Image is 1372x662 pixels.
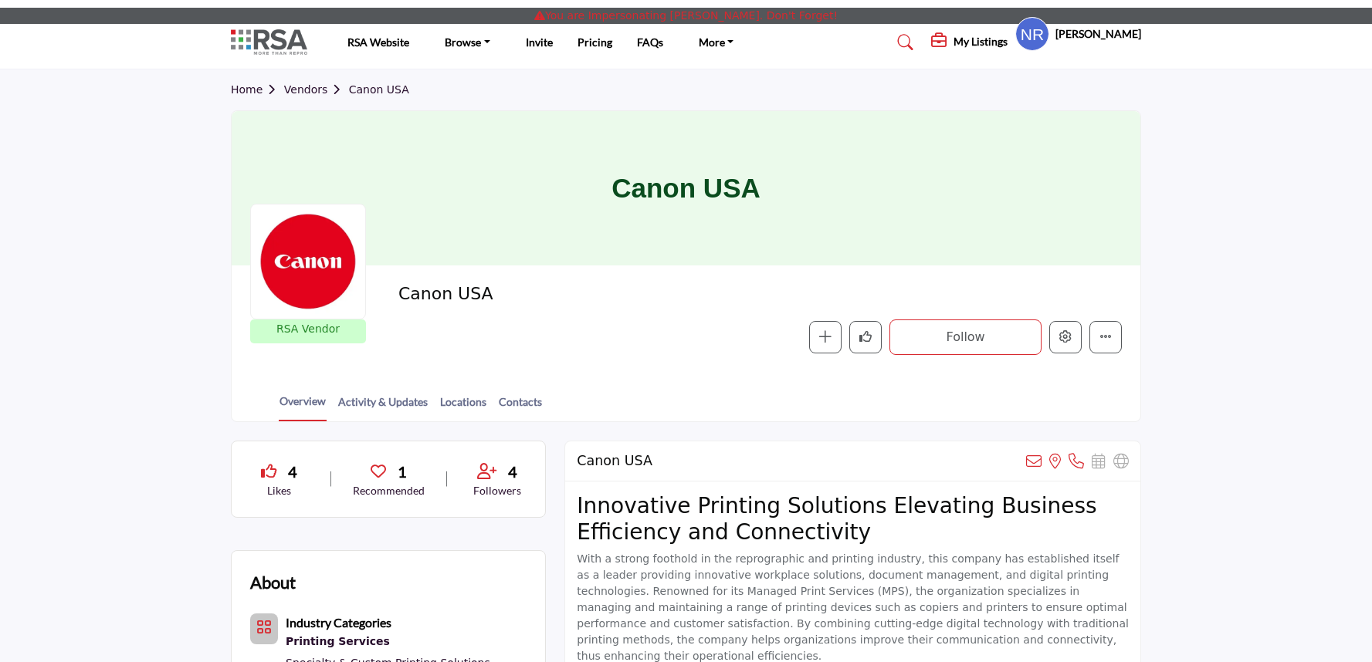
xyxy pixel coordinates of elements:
p: RSA Vendor [276,321,340,337]
p: Recommended [353,483,425,498]
button: More details [1089,321,1122,353]
img: site Logo [231,29,315,55]
div: Professional printing solutions, including large-format, digital, and offset printing for various... [286,632,527,652]
h5: My Listings [954,35,1008,49]
p: Likes [250,483,309,498]
span: 1 [398,460,407,483]
a: Vendors [284,83,349,96]
p: Followers [469,483,527,498]
a: More [688,32,745,53]
button: Like [849,321,882,353]
h2: Innovative Printing Solutions Elevating Business Efficiency and Connectivity [577,493,1129,545]
a: Activity & Updates [337,393,429,421]
a: Invite [526,35,553,49]
h5: [PERSON_NAME] [1055,26,1141,42]
a: Printing Services [286,632,527,652]
a: RSA Website [347,35,409,49]
div: My Listings [931,33,1008,52]
h1: Canon USA [611,111,761,265]
b: Industry Categories [286,615,391,630]
h2: About [250,569,296,595]
a: Search [882,30,923,55]
button: Category Icon [250,613,278,644]
span: 4 [288,460,297,483]
a: Contacts [498,393,543,421]
span: 4 [508,460,517,483]
a: FAQs [637,35,663,49]
a: Pricing [578,35,612,49]
a: Home [231,83,284,96]
a: Canon USA [349,83,409,96]
a: Browse [434,32,501,53]
h2: Canon USA [577,453,652,469]
button: Follow [889,319,1042,355]
button: Show hide supplier dropdown [1015,17,1049,51]
a: Overview [279,393,327,421]
h2: Canon USA [398,284,823,304]
a: Locations [439,393,487,421]
a: Industry Categories [286,617,391,630]
button: Edit company [1049,321,1082,353]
